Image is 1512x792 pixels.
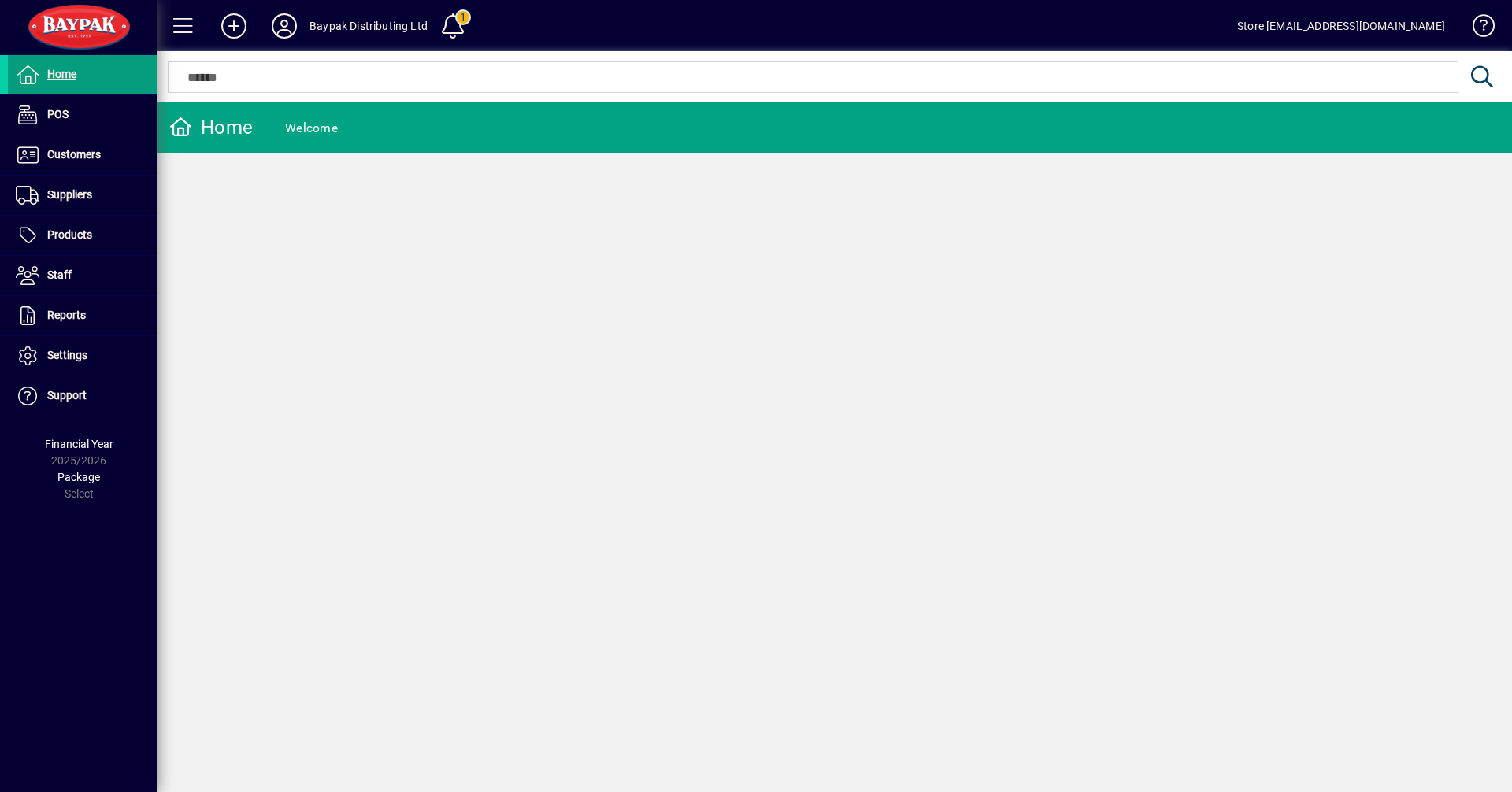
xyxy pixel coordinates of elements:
[47,228,92,241] span: Products
[259,12,309,40] button: Profile
[8,256,157,295] a: Staff
[8,135,157,175] a: Customers
[47,148,101,161] span: Customers
[47,188,92,201] span: Suppliers
[8,176,157,215] a: Suppliers
[285,116,338,141] div: Welcome
[47,309,86,321] span: Reports
[8,216,157,255] a: Products
[1237,13,1445,39] div: Store [EMAIL_ADDRESS][DOMAIN_NAME]
[57,471,100,483] span: Package
[209,12,259,40] button: Add
[8,376,157,416] a: Support
[45,438,113,450] span: Financial Year
[47,389,87,402] span: Support
[47,349,87,361] span: Settings
[47,68,76,80] span: Home
[8,296,157,335] a: Reports
[1461,3,1492,54] a: Knowledge Base
[169,115,253,140] div: Home
[8,95,157,135] a: POS
[8,336,157,376] a: Settings
[47,268,72,281] span: Staff
[47,108,69,120] span: POS
[309,13,428,39] div: Baypak Distributing Ltd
